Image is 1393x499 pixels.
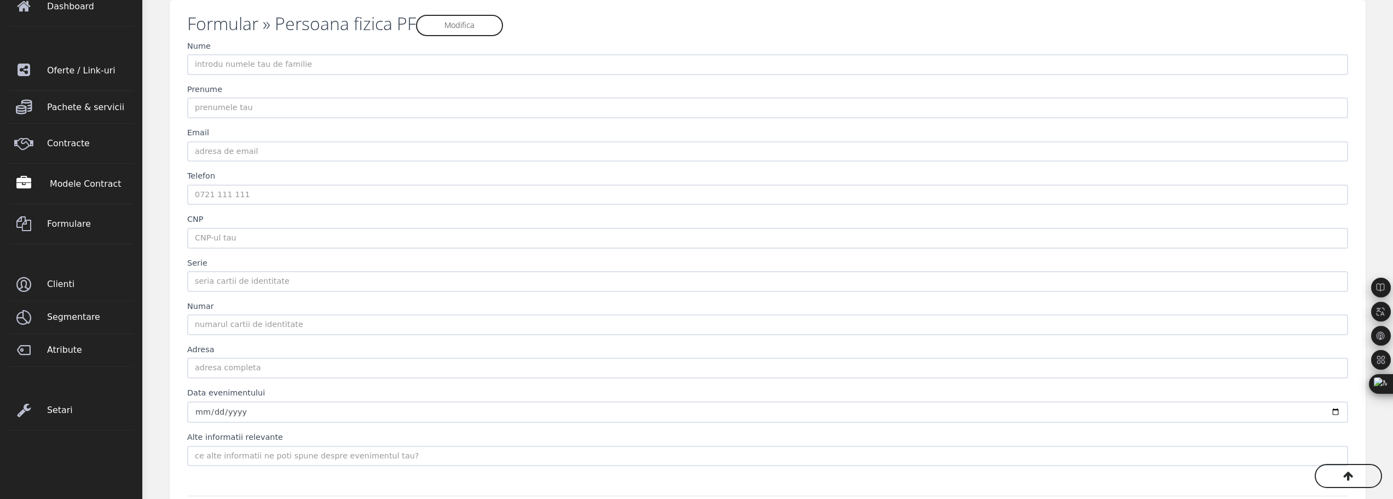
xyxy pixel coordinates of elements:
[47,128,134,159] span: Contracte
[9,301,134,334] a: Segmentare
[187,54,1348,75] input: introdu numele tau de familie
[47,395,134,426] span: Setari
[47,269,134,300] span: Clienti
[9,91,134,123] a: Pachete & servicii
[187,314,1348,335] input: numarul cartii de identitate
[9,50,134,90] a: Oferte / Link-uri
[187,97,1348,118] input: prenumele tau
[187,141,1348,162] input: adresa de email
[47,335,134,365] span: Atribute
[187,170,215,182] label: Telefon
[187,185,1348,205] input: 0721 111 111
[187,402,1348,423] input: adresa completa
[187,127,209,139] label: Email
[187,446,1348,467] input: ce alte informatii ne poti spune despre evenimentul tau?
[187,344,215,356] label: Adresa
[187,301,214,313] label: Numar
[9,268,134,301] a: Clienti
[187,271,1348,292] input: seria cartii de identitate
[47,302,134,332] span: Segmentare
[9,124,134,164] a: Contracte
[9,204,134,244] a: Formulare
[9,391,134,431] a: Setari
[187,228,1348,249] input: CNP-ul tau
[47,92,134,123] span: Pachete & servicii
[50,169,136,199] span: Modele Contract
[47,55,134,86] span: Oferte / Link-uri
[187,214,204,226] label: CNP
[187,84,222,96] label: Prenume
[9,164,134,204] a: Modele Contract
[187,41,211,53] label: Nume
[416,15,503,36] a: Modifica
[187,432,283,444] label: Alte informatii relevante
[187,387,265,399] label: Data evenimentului
[47,209,134,239] span: Formulare
[187,13,1348,36] h2: Formular » Persoana fizica PF
[187,257,207,269] label: Serie
[9,334,134,366] a: Atribute
[187,358,1348,378] input: adresa completa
